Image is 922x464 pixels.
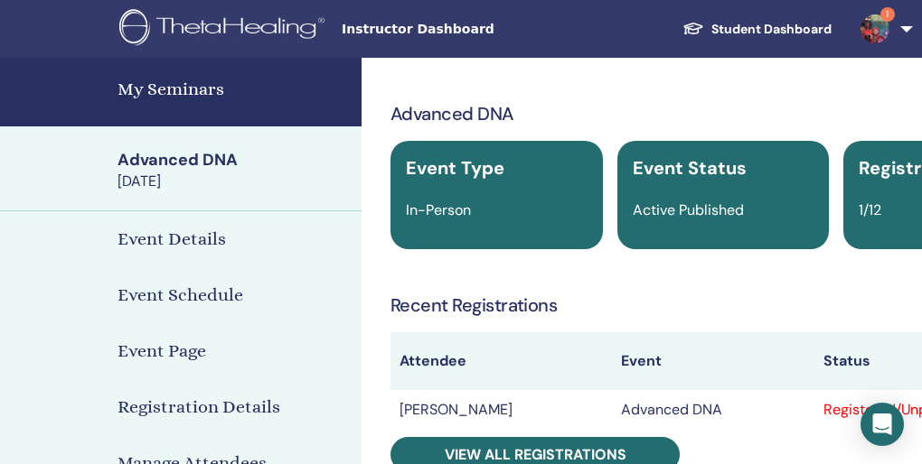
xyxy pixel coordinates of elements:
[342,20,613,39] span: Instructor Dashboard
[406,156,504,180] span: Event Type
[612,390,814,430] td: Advanced DNA
[859,200,881,219] span: 1/12
[118,172,351,191] div: [DATE]
[682,21,704,36] img: graduation-cap-white.svg
[118,76,351,103] h4: My Seminars
[880,7,895,22] span: 1
[119,9,331,50] img: logo.png
[390,332,612,390] th: Attendee
[118,282,243,309] h4: Event Schedule
[668,13,846,46] a: Student Dashboard
[861,403,904,446] div: Open Intercom Messenger
[861,14,889,43] img: default.jpg
[612,332,814,390] th: Event
[118,149,351,172] div: Advanced DNA
[390,390,612,430] td: [PERSON_NAME]
[118,394,280,421] h4: Registration Details
[107,149,362,192] a: Advanced DNA[DATE]
[445,445,626,464] span: View all registrations
[118,226,226,253] h4: Event Details
[118,338,206,365] h4: Event Page
[633,200,744,219] span: Active Published
[406,200,471,219] span: In-Person
[633,156,747,180] span: Event Status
